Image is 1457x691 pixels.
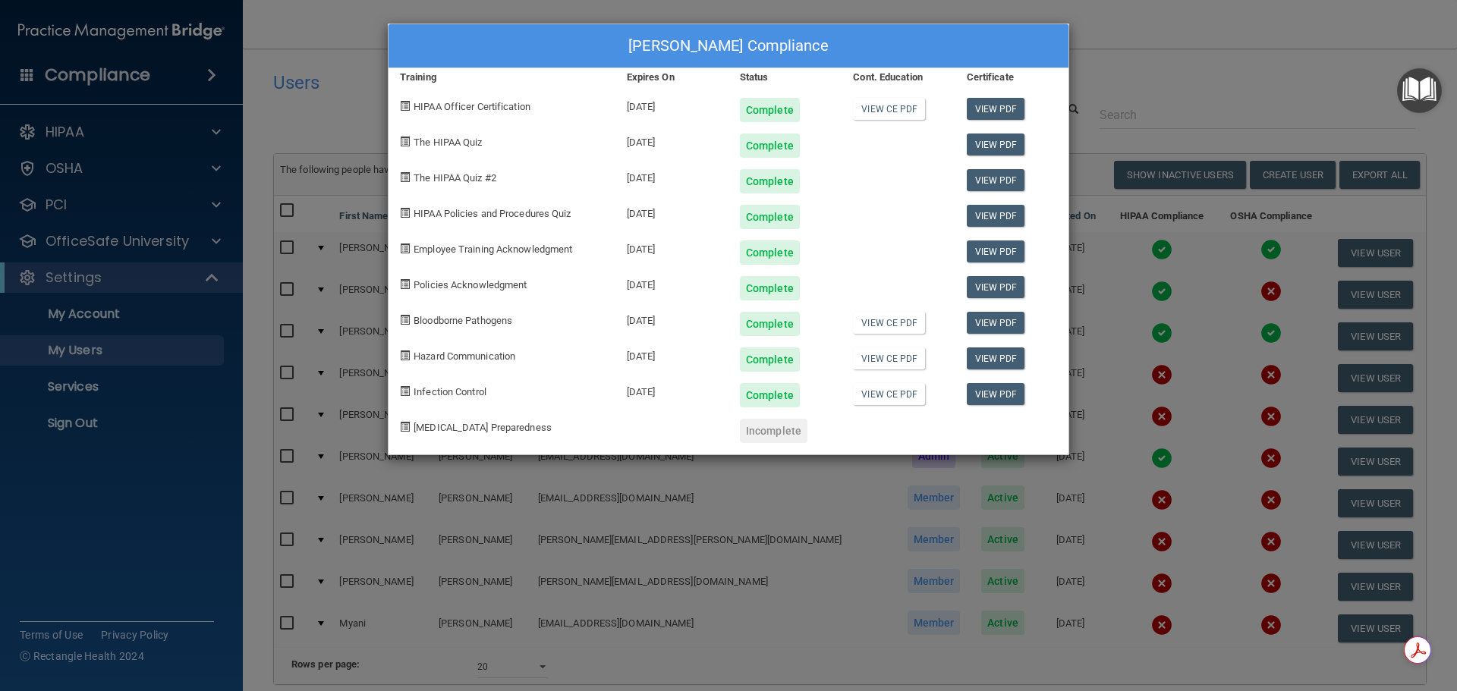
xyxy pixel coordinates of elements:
[740,383,800,407] div: Complete
[414,279,527,291] span: Policies Acknowledgment
[740,205,800,229] div: Complete
[967,98,1025,120] a: View PDF
[615,372,728,407] div: [DATE]
[414,137,482,148] span: The HIPAA Quiz
[389,68,615,86] div: Training
[740,312,800,336] div: Complete
[414,386,486,397] span: Infection Control
[740,276,800,300] div: Complete
[740,133,800,158] div: Complete
[740,98,800,122] div: Complete
[955,68,1068,86] div: Certificate
[615,229,728,265] div: [DATE]
[967,240,1025,262] a: View PDF
[414,315,512,326] span: Bloodborne Pathogens
[967,312,1025,334] a: View PDF
[414,101,530,112] span: HIPAA Officer Certification
[1194,583,1439,644] iframe: Drift Widget Chat Controller
[1397,68,1442,113] button: Open Resource Center
[740,169,800,193] div: Complete
[740,419,807,443] div: Incomplete
[615,193,728,229] div: [DATE]
[853,383,925,405] a: View CE PDF
[615,336,728,372] div: [DATE]
[967,169,1025,191] a: View PDF
[615,122,728,158] div: [DATE]
[414,172,496,184] span: The HIPAA Quiz #2
[967,133,1025,155] a: View PDF
[615,68,728,86] div: Expires On
[967,205,1025,227] a: View PDF
[615,300,728,336] div: [DATE]
[967,347,1025,369] a: View PDF
[967,383,1025,405] a: View PDF
[842,68,955,86] div: Cont. Education
[967,276,1025,298] a: View PDF
[728,68,842,86] div: Status
[740,347,800,372] div: Complete
[853,98,925,120] a: View CE PDF
[740,240,800,265] div: Complete
[414,243,572,255] span: Employee Training Acknowledgment
[615,158,728,193] div: [DATE]
[414,350,515,362] span: Hazard Communication
[853,347,925,369] a: View CE PDF
[414,208,571,219] span: HIPAA Policies and Procedures Quiz
[853,312,925,334] a: View CE PDF
[414,422,552,433] span: [MEDICAL_DATA] Preparedness
[389,24,1068,68] div: [PERSON_NAME] Compliance
[615,86,728,122] div: [DATE]
[615,265,728,300] div: [DATE]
